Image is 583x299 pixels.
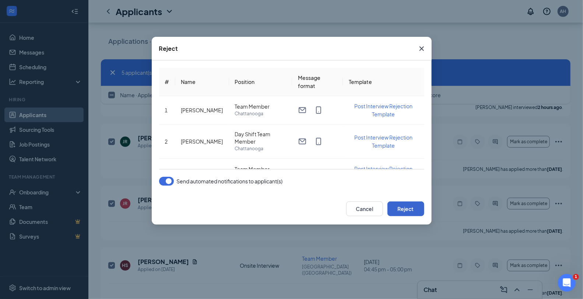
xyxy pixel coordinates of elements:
[314,168,323,177] svg: MobileSms
[558,274,576,292] iframe: Intercom live chat
[235,103,287,110] span: Team Member
[175,96,229,124] td: [PERSON_NAME]
[159,68,175,96] th: #
[354,103,412,117] span: Post Interview Rejection Template
[354,165,412,180] span: Post Interview Rejection Template
[165,107,168,113] span: 1
[412,37,432,60] button: Close
[314,137,323,146] svg: MobileSms
[229,68,292,96] th: Position
[159,45,178,53] div: Reject
[165,138,168,145] span: 2
[349,133,418,149] button: Post Interview Rejection Template
[387,201,424,216] button: Reject
[314,106,323,115] svg: MobileSms
[235,110,287,117] span: Chattanooga
[298,137,307,146] svg: Email
[349,102,418,118] button: Post Interview Rejection Template
[235,165,287,173] span: Team Member
[346,201,383,216] button: Cancel
[343,68,424,96] th: Template
[417,44,426,53] svg: Cross
[177,177,283,186] span: Send automated notifications to applicant(s)
[349,165,418,181] button: Post Interview Rejection Template
[354,134,412,149] span: Post Interview Rejection Template
[573,274,579,280] span: 1
[298,168,307,177] svg: Email
[292,68,343,96] th: Message format
[175,124,229,159] td: [PERSON_NAME]
[235,130,287,145] span: Day Shift Team Member
[235,145,287,152] span: Chattanooga
[298,106,307,115] svg: Email
[175,159,229,187] td: [PERSON_NAME]
[175,68,229,96] th: Name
